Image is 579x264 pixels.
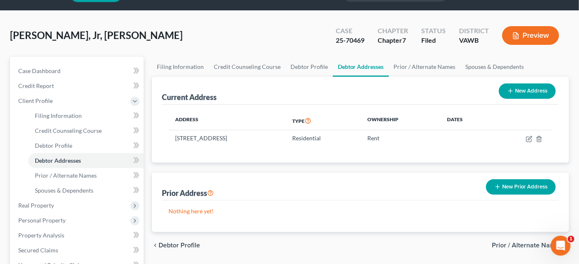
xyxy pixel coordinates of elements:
[35,142,72,149] span: Debtor Profile
[162,188,214,198] div: Prior Address
[421,36,446,45] div: Filed
[35,112,82,119] span: Filing Information
[361,111,440,130] th: Ownership
[209,57,286,77] a: Credit Counseling Course
[18,247,58,254] span: Secured Claims
[162,92,217,102] div: Current Address
[28,108,144,123] a: Filing Information
[18,82,54,89] span: Credit Report
[35,127,102,134] span: Credit Counseling Course
[378,26,408,36] div: Chapter
[152,57,209,77] a: Filing Information
[28,123,144,138] a: Credit Counseling Course
[499,83,556,99] button: New Address
[18,202,54,209] span: Real Property
[169,207,552,215] p: Nothing here yet!
[441,111,493,130] th: Dates
[286,130,361,146] td: Residential
[402,36,406,44] span: 7
[461,57,529,77] a: Spouses & Dependents
[336,36,364,45] div: 25-70469
[28,138,144,153] a: Debtor Profile
[361,130,440,146] td: Rent
[336,26,364,36] div: Case
[389,57,461,77] a: Prior / Alternate Names
[459,26,489,36] div: District
[333,57,389,77] a: Debtor Addresses
[502,26,559,45] button: Preview
[159,242,200,249] span: Debtor Profile
[18,67,61,74] span: Case Dashboard
[169,130,286,146] td: [STREET_ADDRESS]
[18,232,64,239] span: Property Analysis
[12,243,144,258] a: Secured Claims
[18,217,66,224] span: Personal Property
[35,187,93,194] span: Spouses & Dependents
[28,168,144,183] a: Prior / Alternate Names
[459,36,489,45] div: VAWB
[169,111,286,130] th: Address
[286,111,361,130] th: Type
[28,153,144,168] a: Debtor Addresses
[12,228,144,243] a: Property Analysis
[152,242,159,249] i: chevron_left
[551,236,571,256] iframe: Intercom live chat
[492,242,562,249] span: Prior / Alternate Names
[568,236,574,242] span: 1
[378,36,408,45] div: Chapter
[286,57,333,77] a: Debtor Profile
[35,172,97,179] span: Prior / Alternate Names
[12,64,144,78] a: Case Dashboard
[152,242,200,249] button: chevron_left Debtor Profile
[35,157,81,164] span: Debtor Addresses
[10,29,183,41] span: [PERSON_NAME], Jr, [PERSON_NAME]
[486,179,556,195] button: New Prior Address
[12,78,144,93] a: Credit Report
[18,97,53,104] span: Client Profile
[492,242,569,249] button: Prior / Alternate Names chevron_right
[421,26,446,36] div: Status
[28,183,144,198] a: Spouses & Dependents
